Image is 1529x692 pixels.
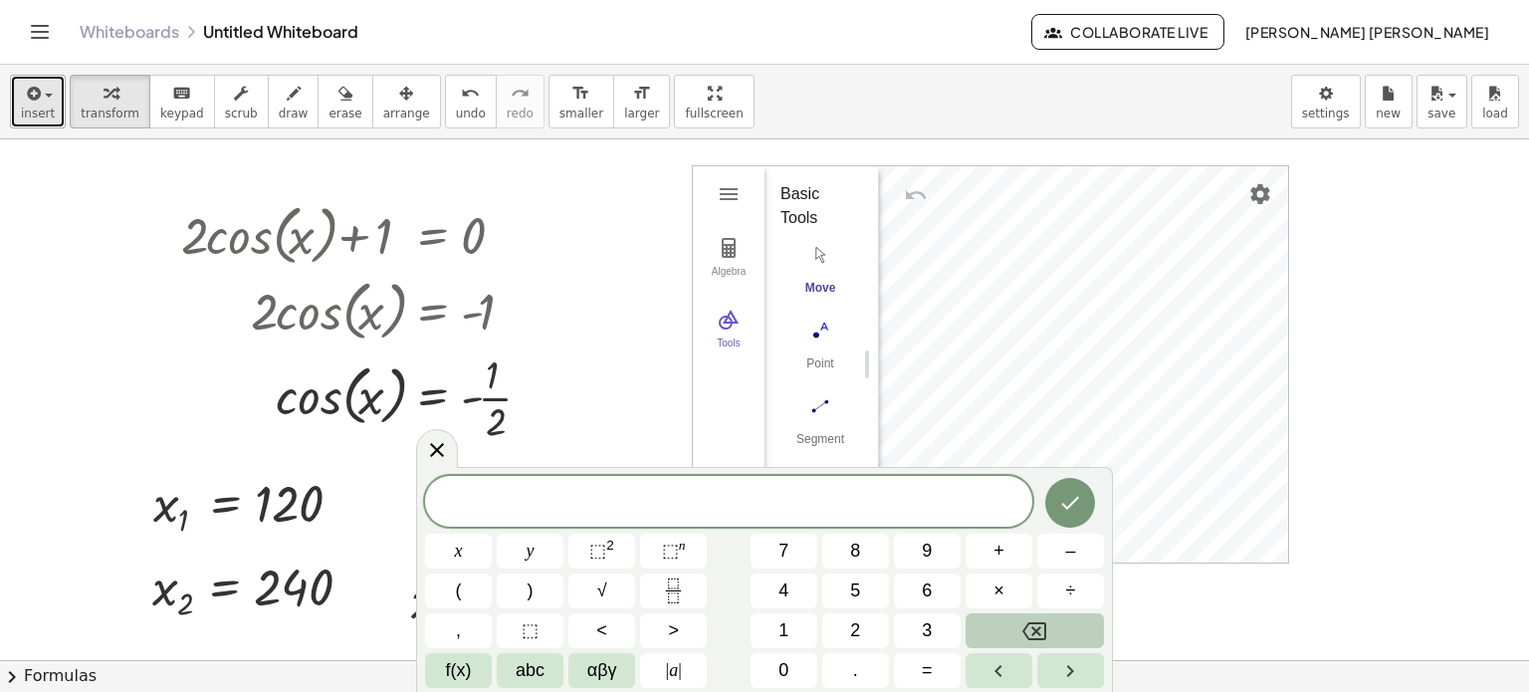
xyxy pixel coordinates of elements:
span: – [1065,538,1075,565]
i: format_size [632,82,651,106]
button: Fraction [640,574,707,608]
button: keyboardkeypad [149,75,215,128]
button: 0 [751,653,817,688]
button: format_sizesmaller [548,75,614,128]
div: Point [780,356,860,384]
span: ) [528,577,534,604]
span: √ [597,577,607,604]
button: Times [966,574,1032,608]
sup: 2 [606,538,614,553]
button: Minus [1037,534,1104,569]
button: Equals [894,653,961,688]
span: + [993,538,1004,565]
span: arrange [383,107,430,120]
button: ( [425,574,492,608]
button: arrange [372,75,441,128]
div: Segment [780,432,860,460]
button: transform [70,75,150,128]
span: . [853,657,858,684]
canvas: Graphics View 1 [879,166,1288,563]
button: 9 [894,534,961,569]
button: Backspace [966,613,1104,648]
button: 5 [822,574,889,608]
button: Undo [898,177,934,213]
span: > [668,617,679,644]
span: 3 [922,617,932,644]
button: erase [318,75,372,128]
span: = [922,657,933,684]
span: smaller [559,107,603,120]
button: Superscript [640,534,707,569]
span: 6 [922,577,932,604]
span: load [1482,107,1508,120]
span: | [678,660,682,680]
button: Toggle navigation [24,16,56,48]
button: 4 [751,574,817,608]
span: 8 [850,538,860,565]
span: larger [624,107,659,120]
button: 6 [894,574,961,608]
button: Absolute value [640,653,707,688]
span: 2 [850,617,860,644]
span: × [993,577,1004,604]
button: undoundo [445,75,497,128]
span: 4 [778,577,788,604]
span: redo [507,107,534,120]
span: 1 [778,617,788,644]
div: Basic Tools [780,182,847,230]
button: Alphabet [497,653,563,688]
span: undo [456,107,486,120]
button: 7 [751,534,817,569]
button: Greek alphabet [568,653,635,688]
span: ⬚ [662,541,679,561]
i: undo [461,82,480,106]
span: scrub [225,107,258,120]
button: . [822,653,889,688]
span: 9 [922,538,932,565]
button: format_sizelarger [613,75,670,128]
button: [PERSON_NAME] [PERSON_NAME] [1228,14,1505,50]
span: erase [328,107,361,120]
span: new [1376,107,1401,120]
button: Placeholder [497,613,563,648]
span: Collaborate Live [1048,23,1207,41]
button: Plus [966,534,1032,569]
button: Left arrow [966,653,1032,688]
button: redoredo [496,75,545,128]
span: y [527,538,535,565]
span: 0 [778,657,788,684]
button: y [497,534,563,569]
div: Move [780,281,860,309]
button: 3 [894,613,961,648]
span: f(x) [446,657,472,684]
span: draw [279,107,309,120]
button: 2 [822,613,889,648]
button: Line. Select two points or positions [780,465,860,537]
button: Done [1045,478,1095,528]
button: load [1471,75,1519,128]
button: Collaborate Live [1031,14,1224,50]
button: 8 [822,534,889,569]
button: 1 [751,613,817,648]
span: settings [1302,107,1350,120]
button: Point. Select position or line, function, or curve [780,314,860,385]
button: Divide [1037,574,1104,608]
button: Greater than [640,613,707,648]
span: keypad [160,107,204,120]
span: transform [81,107,139,120]
span: [PERSON_NAME] [PERSON_NAME] [1244,23,1489,41]
span: 5 [850,577,860,604]
span: fullscreen [685,107,743,120]
button: Right arrow [1037,653,1104,688]
button: settings [1291,75,1361,128]
button: , [425,613,492,648]
i: format_size [571,82,590,106]
div: Tools [697,338,761,365]
span: a [666,657,682,684]
button: x [425,534,492,569]
sup: n [679,538,686,553]
button: fullscreen [674,75,754,128]
button: save [1417,75,1467,128]
button: draw [268,75,320,128]
button: insert [10,75,66,128]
